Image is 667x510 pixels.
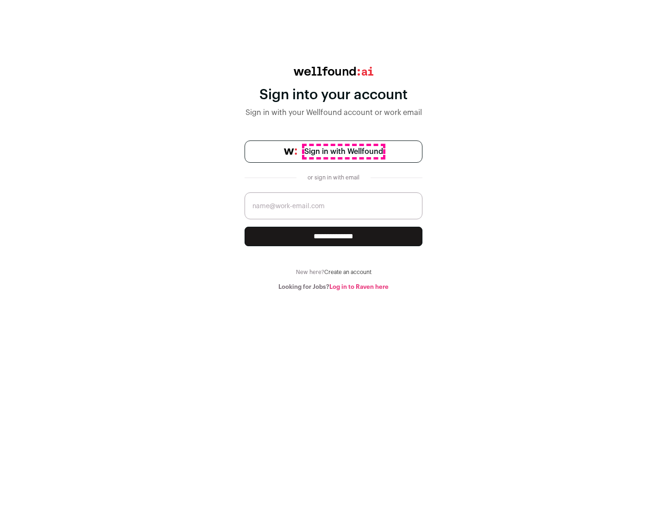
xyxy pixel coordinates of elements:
[329,284,389,290] a: Log in to Raven here
[245,87,422,103] div: Sign into your account
[304,174,363,181] div: or sign in with email
[284,148,297,155] img: wellfound-symbol-flush-black-fb3c872781a75f747ccb3a119075da62bfe97bd399995f84a933054e44a575c4.png
[245,283,422,291] div: Looking for Jobs?
[245,268,422,276] div: New here?
[304,146,383,157] span: Sign in with Wellfound
[294,67,373,76] img: wellfound:ai
[324,269,371,275] a: Create an account
[245,107,422,118] div: Sign in with your Wellfound account or work email
[245,192,422,219] input: name@work-email.com
[245,140,422,163] a: Sign in with Wellfound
